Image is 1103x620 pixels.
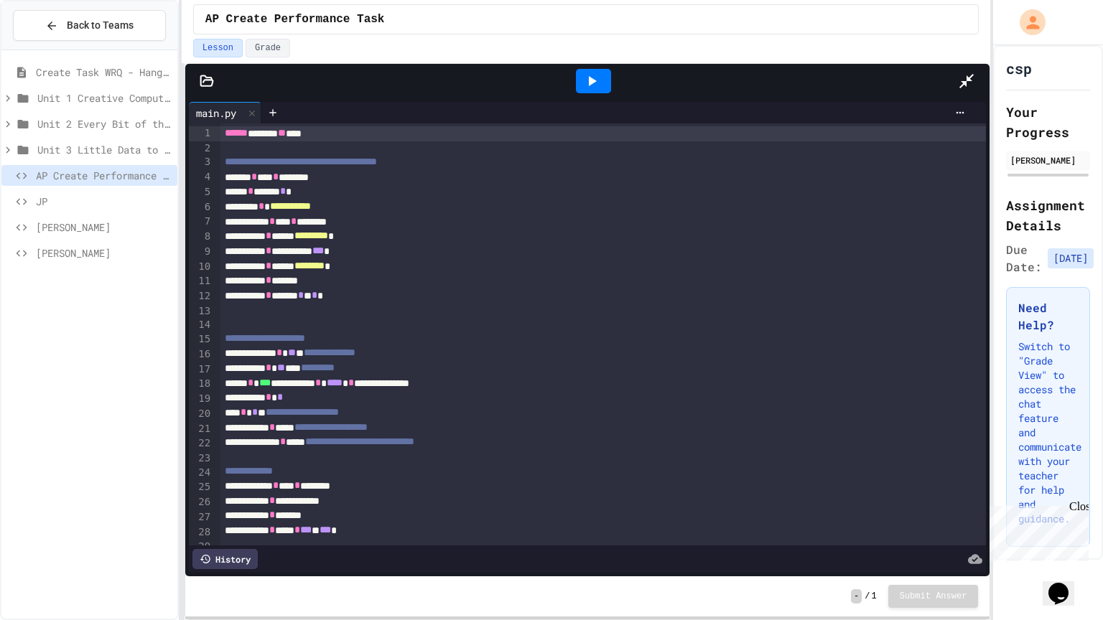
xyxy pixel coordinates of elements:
div: 25 [189,480,213,495]
span: - [851,589,862,603]
h3: Need Help? [1018,299,1078,334]
div: 24 [189,466,213,481]
div: 13 [189,304,213,319]
button: Grade [246,39,290,57]
h1: csp [1006,58,1032,78]
span: / [865,591,870,602]
p: Switch to "Grade View" to access the chat feature and communicate with your teacher for help and ... [1018,339,1078,526]
span: [PERSON_NAME] [36,245,172,260]
div: 7 [189,215,213,230]
span: Unit 1 Creative Computing for All [37,90,172,105]
h2: Assignment Details [1006,195,1090,235]
span: Submit Answer [900,591,967,602]
div: 2 [189,141,213,156]
span: Unit 3 Little Data to Big Data [37,142,172,157]
div: History [192,549,258,569]
div: 29 [189,540,213,554]
button: Submit Answer [888,585,979,608]
div: 28 [189,525,213,540]
span: JP [36,194,172,209]
div: [PERSON_NAME] [1010,154,1086,166]
div: 10 [189,260,213,275]
div: main.py [189,105,243,121]
div: 27 [189,510,213,525]
div: 12 [189,289,213,304]
button: Lesson [193,39,243,57]
div: 17 [189,362,213,377]
div: 6 [189,200,213,215]
span: [PERSON_NAME] [36,220,172,235]
div: 23 [189,451,213,466]
div: Chat with us now!Close [6,6,99,91]
h2: Your Progress [1006,102,1090,142]
iframe: chat widget [984,500,1089,561]
div: 3 [189,155,213,170]
div: 14 [189,318,213,332]
div: 8 [189,230,213,245]
div: 22 [189,436,213,451]
span: [DATE] [1048,248,1094,268]
div: My Account [1005,6,1049,39]
div: 4 [189,170,213,185]
div: 5 [189,185,213,200]
div: 19 [189,392,213,407]
div: 21 [189,422,213,437]
button: Back to Teams [13,10,166,41]
span: Back to Teams [67,18,134,33]
div: 1 [189,126,213,141]
span: AP Create Performance Task [36,168,172,183]
div: 15 [189,332,213,347]
div: 9 [189,245,213,260]
span: Create Task WRQ - Hangman [36,65,172,80]
span: AP Create Performance Task [205,11,385,28]
div: 11 [189,274,213,289]
div: 20 [189,407,213,422]
div: 18 [189,377,213,392]
div: 26 [189,495,213,510]
span: Unit 2 Every Bit of the Internet [37,116,172,131]
iframe: chat widget [1043,563,1089,606]
span: 1 [872,591,877,602]
div: main.py [189,102,261,123]
span: Due Date: [1006,241,1042,276]
div: 16 [189,347,213,362]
